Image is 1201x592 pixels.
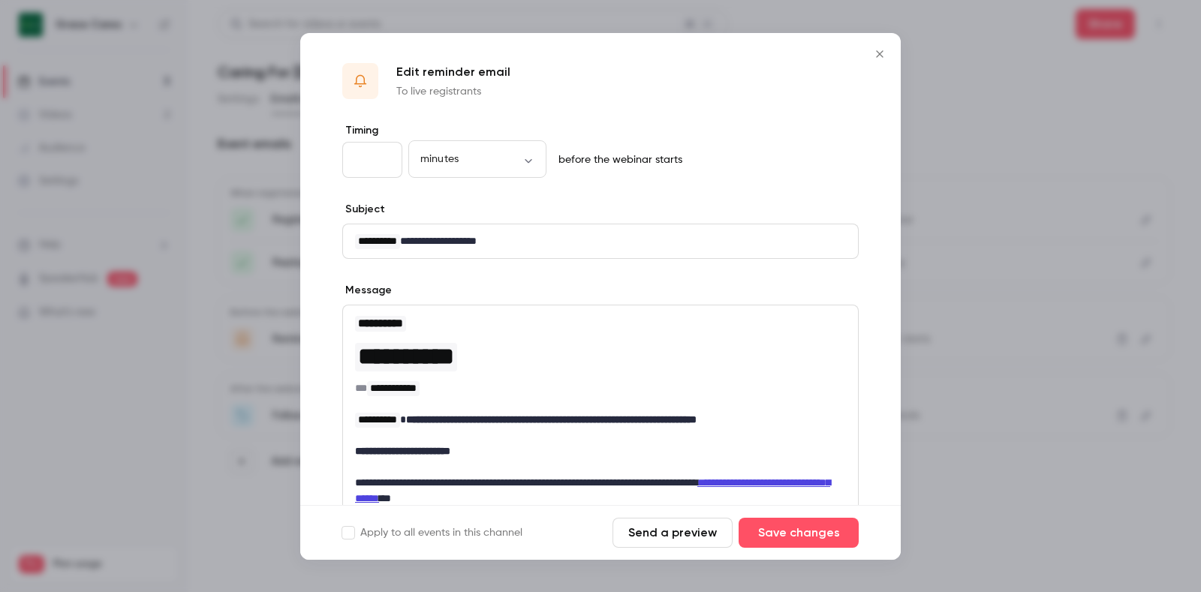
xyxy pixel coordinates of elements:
div: editor [343,224,858,258]
label: Message [342,283,392,298]
p: before the webinar starts [552,152,682,167]
button: Save changes [739,518,859,548]
label: Timing [342,123,859,138]
label: Apply to all events in this channel [342,525,522,540]
p: Edit reminder email [396,63,510,81]
button: Close [865,39,895,69]
p: To live registrants [396,84,510,99]
button: Send a preview [613,518,733,548]
div: editor [343,305,858,547]
div: minutes [408,152,546,167]
label: Subject [342,202,385,217]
